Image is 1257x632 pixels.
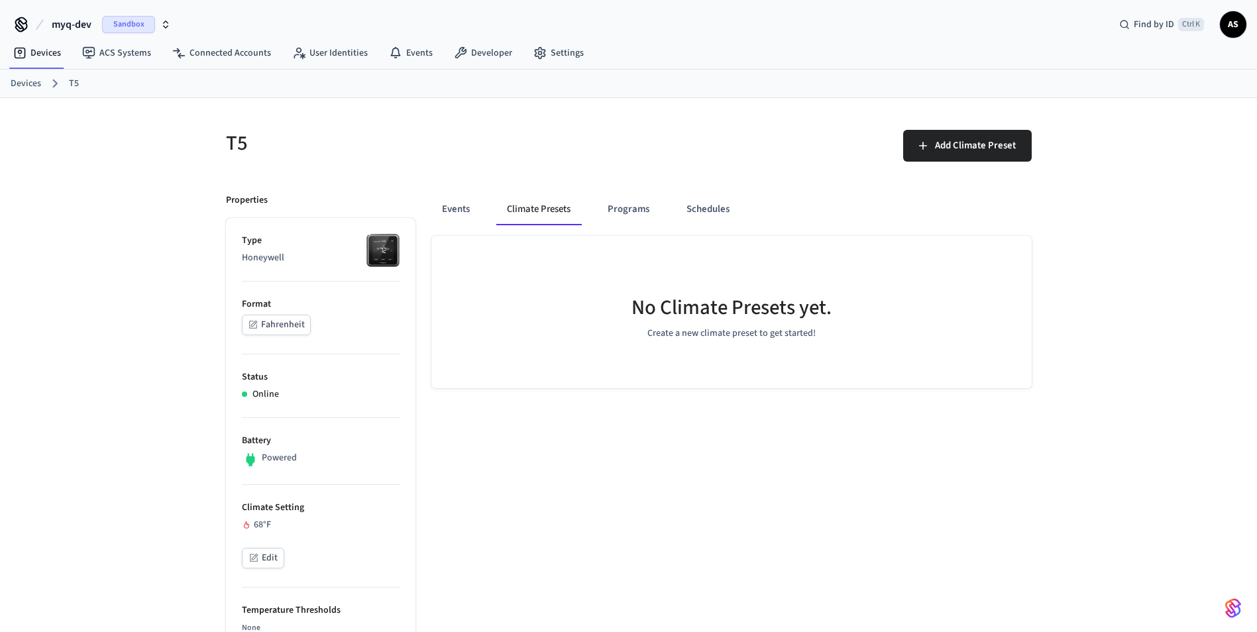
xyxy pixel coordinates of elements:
span: myq-dev [52,17,91,32]
div: Find by IDCtrl K [1109,13,1215,36]
button: Climate Presets [496,193,581,225]
p: Status [242,370,400,384]
button: Schedules [676,193,740,225]
p: Powered [262,451,297,465]
a: Devices [11,77,41,91]
a: Devices [3,41,72,65]
span: Find by ID [1134,18,1174,31]
img: honeywell_t5t6 [366,234,400,267]
span: Ctrl K [1178,18,1204,31]
a: User Identities [282,41,378,65]
p: Online [252,388,279,401]
a: T5 [69,77,79,91]
h5: No Climate Presets yet. [631,294,832,321]
a: Settings [523,41,594,65]
span: Sandbox [102,16,155,33]
span: Add Climate Preset [935,137,1016,154]
span: AS [1221,13,1245,36]
button: AS [1220,11,1246,38]
p: Climate Setting [242,501,400,515]
a: Connected Accounts [162,41,282,65]
button: Edit [242,548,284,568]
button: Fahrenheit [242,315,311,335]
p: Create a new climate preset to get started! [647,327,816,341]
button: Add Climate Preset [903,130,1032,162]
button: Events [431,193,480,225]
p: Format [242,297,400,311]
p: Honeywell [242,251,400,265]
a: ACS Systems [72,41,162,65]
h5: T5 [226,130,621,157]
p: Temperature Thresholds [242,604,400,617]
img: SeamLogoGradient.69752ec5.svg [1225,598,1241,619]
p: Battery [242,434,400,448]
div: 68 °F [242,518,400,532]
p: Type [242,234,400,248]
a: Events [378,41,443,65]
button: Programs [597,193,660,225]
a: Developer [443,41,523,65]
p: Properties [226,193,268,207]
